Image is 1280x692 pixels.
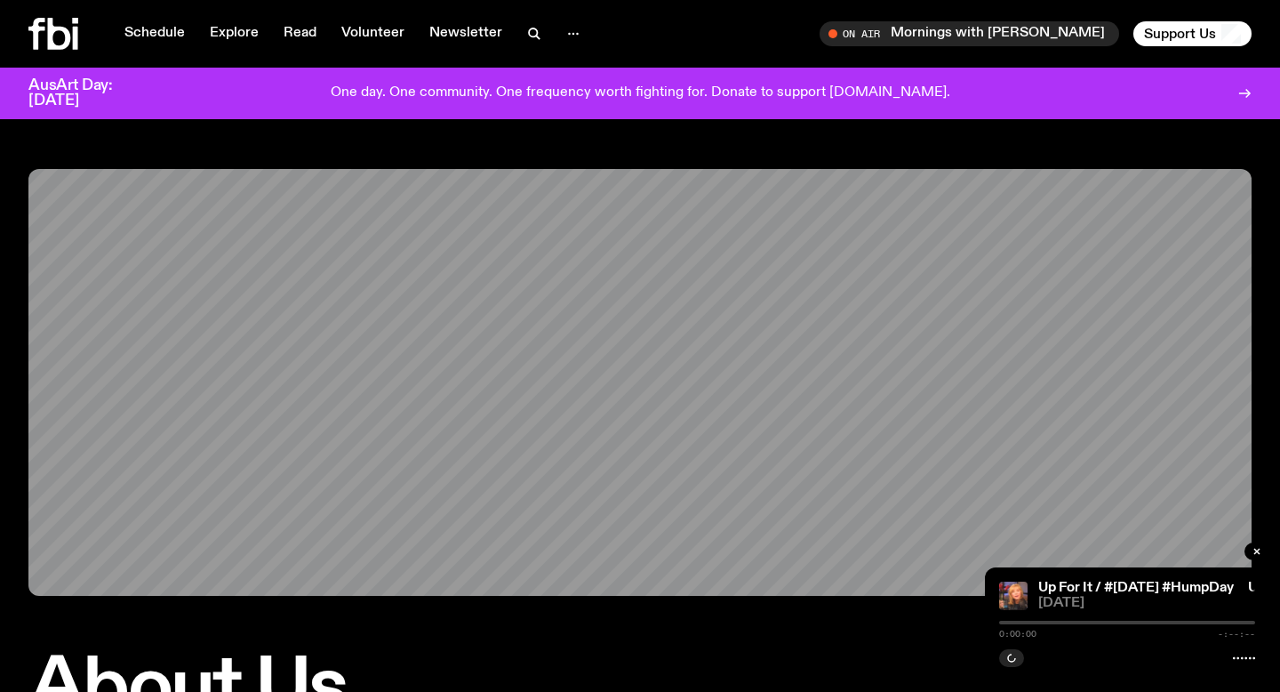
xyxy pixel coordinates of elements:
a: Newsletter [419,21,513,46]
a: Volunteer [331,21,415,46]
button: Support Us [1133,21,1252,46]
button: On AirMornings with [PERSON_NAME] [820,21,1119,46]
a: Schedule [114,21,196,46]
span: Support Us [1144,26,1216,42]
p: One day. One community. One frequency worth fighting for. Donate to support [DOMAIN_NAME]. [331,85,950,101]
span: [DATE] [1038,597,1255,610]
a: Explore [199,21,269,46]
h3: AusArt Day: [DATE] [28,78,142,109]
span: -:--:-- [1218,630,1255,639]
span: 0:00:00 [999,630,1036,639]
a: Read [273,21,327,46]
a: Up For It / #[DATE] #HumpDay [1038,581,1234,595]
